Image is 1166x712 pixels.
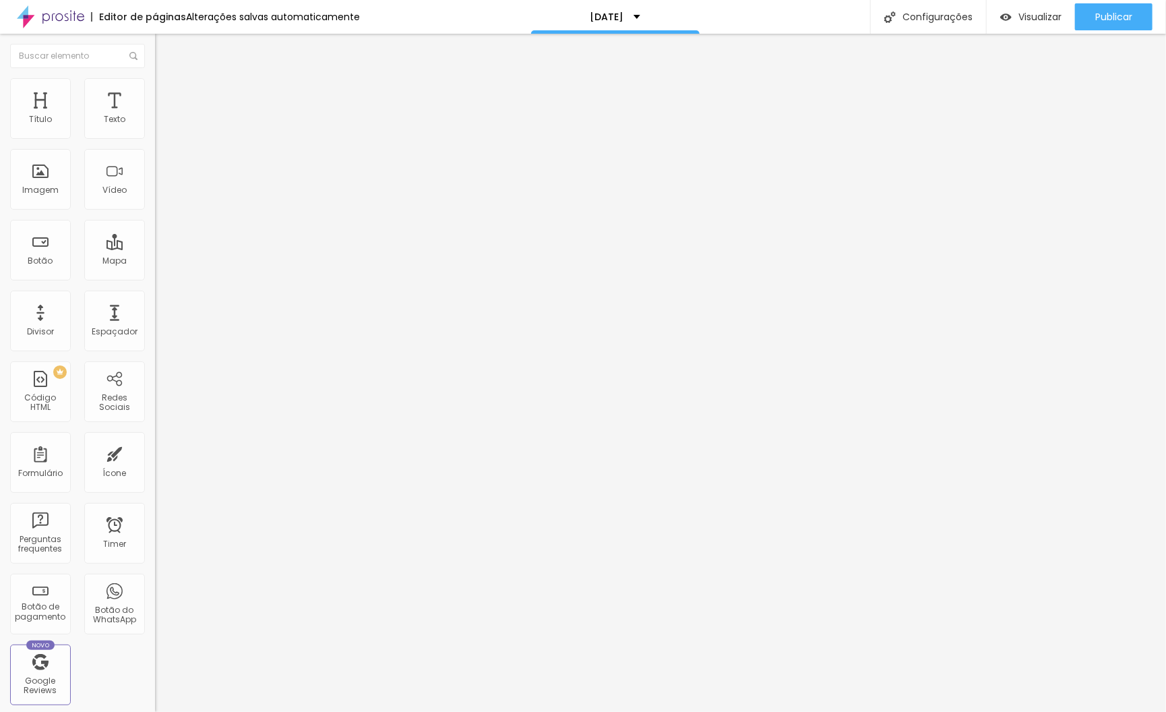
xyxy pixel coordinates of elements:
div: Código HTML [13,393,67,413]
button: Publicar [1075,3,1153,30]
div: Perguntas frequentes [13,535,67,554]
div: Botão de pagamento [13,602,67,622]
div: Botão [28,256,53,266]
div: Texto [104,115,125,124]
div: Novo [26,641,55,650]
input: Buscar elemento [10,44,145,68]
div: Ícone [103,469,127,478]
img: view-1.svg [1000,11,1012,23]
div: Google Reviews [13,676,67,696]
div: Imagem [22,185,59,195]
span: Publicar [1095,11,1132,22]
span: Visualizar [1018,11,1062,22]
img: Icone [129,52,137,60]
div: Botão do WhatsApp [88,605,141,625]
div: Vídeo [102,185,127,195]
div: Alterações salvas automaticamente [186,12,360,22]
div: Título [29,115,52,124]
div: Espaçador [92,327,137,336]
div: Timer [103,539,126,549]
div: Divisor [27,327,54,336]
p: [DATE] [590,12,623,22]
div: Editor de páginas [91,12,186,22]
button: Visualizar [987,3,1075,30]
div: Mapa [102,256,127,266]
iframe: Editor [155,34,1166,712]
div: Redes Sociais [88,393,141,413]
img: Icone [884,11,896,23]
div: Formulário [18,469,63,478]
